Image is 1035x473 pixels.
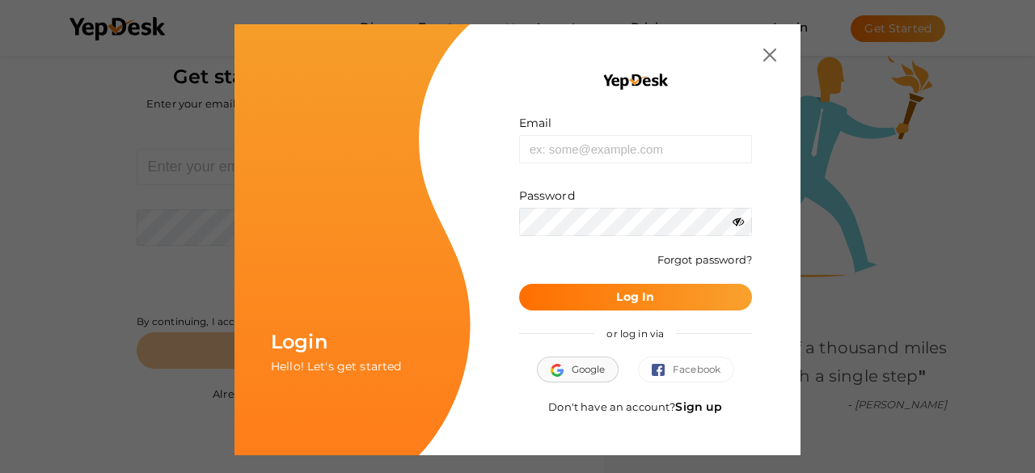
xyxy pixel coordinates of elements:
[638,357,734,382] button: Facebook
[537,357,619,382] button: Google
[616,289,654,304] b: Log In
[763,49,776,61] img: close.svg
[652,364,673,377] img: facebook.svg
[519,115,552,131] label: Email
[551,361,606,378] span: Google
[271,359,401,374] span: Hello! Let's get started
[551,364,572,377] img: google.svg
[519,135,752,163] input: ex: some@example.com
[594,315,676,352] span: or log in via
[652,361,720,378] span: Facebook
[519,188,575,204] label: Password
[548,400,722,413] span: Don't have an account?
[657,253,752,266] a: Forgot password?
[519,284,752,310] button: Log In
[271,330,327,353] span: Login
[675,399,722,414] a: Sign up
[602,73,669,91] img: YEP_black_cropped.png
